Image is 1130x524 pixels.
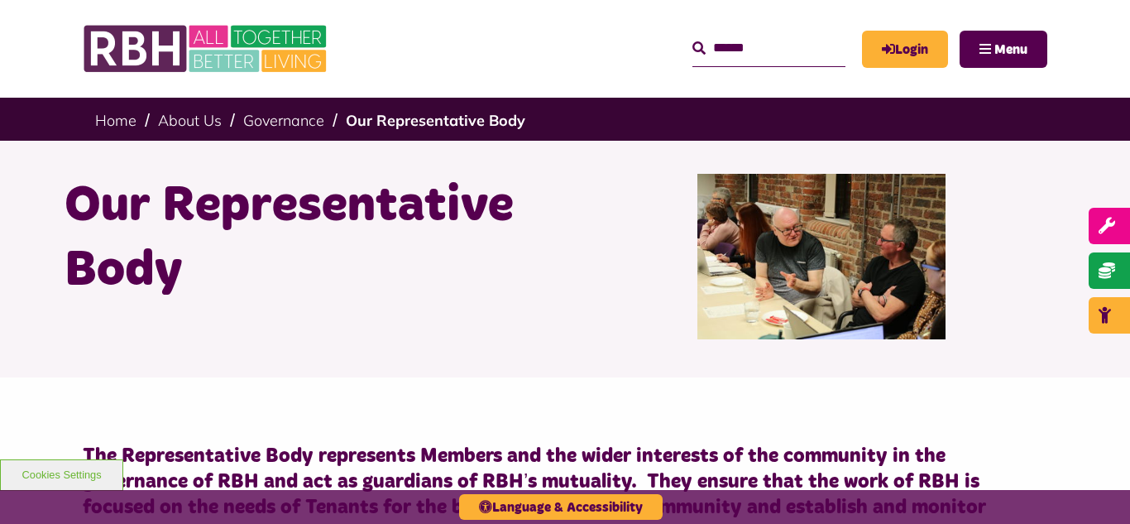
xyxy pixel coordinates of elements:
h1: Our Representative Body [65,174,553,303]
img: Rep Body [697,174,946,339]
button: Navigation [960,31,1047,68]
a: About Us [158,111,222,130]
button: Language & Accessibility [459,494,663,520]
iframe: Netcall Web Assistant for live chat [1056,449,1130,524]
a: Our Representative Body [346,111,525,130]
span: Menu [994,43,1027,56]
a: Governance [243,111,324,130]
img: RBH [83,17,331,81]
a: Home [95,111,136,130]
a: MyRBH [862,31,948,68]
